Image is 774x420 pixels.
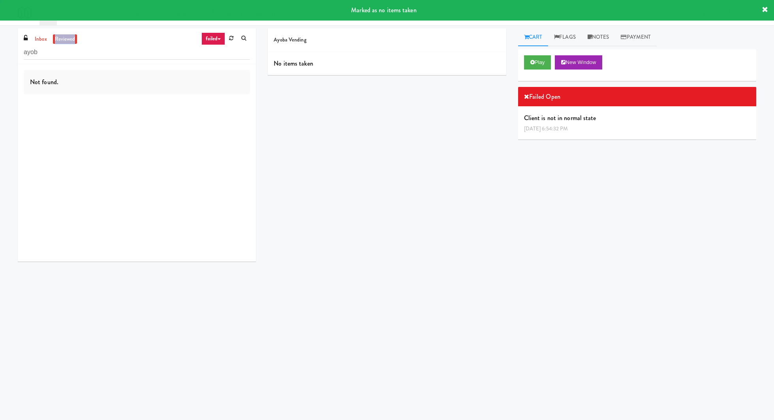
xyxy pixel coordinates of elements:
[351,6,416,15] span: Marked as no items taken
[518,28,549,46] a: Cart
[524,124,750,134] div: [DATE] 6:54:32 PM
[201,32,225,45] a: failed
[524,55,551,70] button: Play
[615,28,657,46] a: Payment
[518,106,756,139] div: Client is not in normal state
[548,28,582,46] a: Flags
[33,34,49,44] a: inbox
[268,52,506,75] div: No items taken
[30,77,58,87] span: Not found.
[518,87,756,107] div: Failed Open
[555,55,602,70] button: New Window
[582,28,615,46] a: Notes
[24,45,250,60] input: Search vision orders
[53,34,77,44] a: reviewed
[274,37,500,43] h5: Ayoba Vending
